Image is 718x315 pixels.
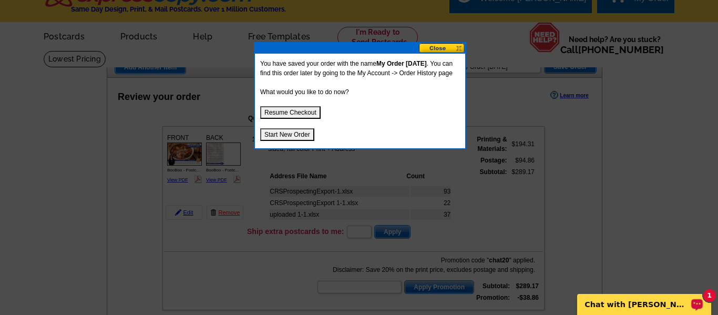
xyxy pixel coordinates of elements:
button: Start New Order [260,128,314,141]
iframe: LiveChat chat widget [570,282,718,315]
strong: My Order [DATE] [376,60,427,67]
button: Resume Checkout [260,106,321,119]
div: You have saved your order with the name . You can find this order later by going to the My Accoun... [255,54,465,146]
